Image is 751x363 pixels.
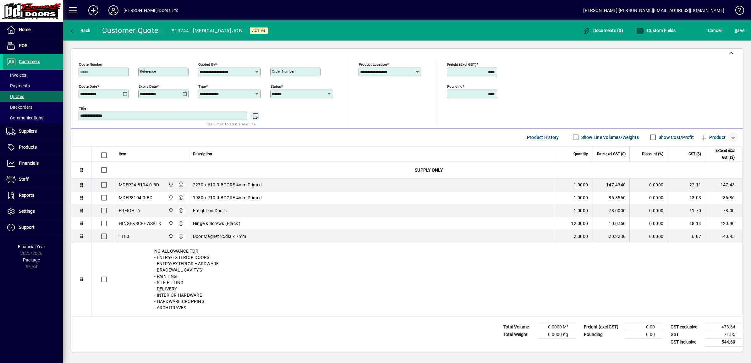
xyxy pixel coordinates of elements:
span: Settings [19,209,35,214]
mat-label: Type [198,84,206,88]
span: Quantity [573,151,588,157]
span: Documents (0) [582,28,623,33]
div: 10.0750 [596,220,626,227]
span: 1980 x 710 RIBCORE 4mm Primed [193,195,262,201]
td: 544.69 [705,338,743,346]
span: Bennett Doors Ltd [167,181,174,188]
td: 13.03 [667,191,705,204]
span: Cancel [708,25,722,36]
a: Financials [3,156,63,171]
a: Invoices [3,70,63,80]
span: 1.0000 [574,207,588,214]
span: Custom Fields [636,28,676,33]
span: Door Magnet 25dia x 7mm [193,233,246,239]
div: HINGE&SCREWSBLK [119,220,161,227]
span: Quotes [6,94,24,99]
a: Settings [3,204,63,219]
a: Home [3,22,63,38]
mat-label: Status [271,84,281,88]
span: Bennett Doors Ltd [167,194,174,201]
td: Rounding [581,331,625,338]
span: 2.0000 [574,233,588,239]
td: 0.0000 [629,217,667,230]
div: Customer Quote [102,25,159,36]
div: NO ALLOWANCE FOR - ENTRY/EXTERIOR DOORS - ENTRY/EXTERIOR HARDWARE - BRACEWALL CAVITY'S - PAINTING... [115,243,743,316]
mat-hint: Use 'Enter' to start a new line [206,120,256,128]
app-page-header-button: Back [63,25,97,36]
span: Financials [19,161,39,166]
span: Back [69,28,90,33]
td: 6.07 [667,230,705,243]
span: 12.0000 [571,220,588,227]
span: Suppliers [19,129,37,134]
span: S [735,28,737,33]
span: Active [252,29,266,33]
td: 0.0000 Kg [538,331,576,338]
button: Profile [103,5,123,16]
span: Reports [19,193,34,198]
a: Support [3,220,63,235]
span: Staff [19,177,29,182]
td: 473.64 [705,323,743,331]
a: Backorders [3,102,63,113]
td: 40.45 [705,230,743,243]
mat-label: Expiry date [139,84,157,88]
span: 1.0000 [574,195,588,201]
mat-label: Rounding [447,84,462,88]
td: 71.05 [705,331,743,338]
td: Total Weight [500,331,538,338]
button: Add [83,5,103,16]
a: Reports [3,188,63,203]
div: 20.2230 [596,233,626,239]
td: 0.0000 [629,204,667,217]
td: GST exclusive [667,323,705,331]
span: Communications [6,115,43,120]
div: [PERSON_NAME] [PERSON_NAME][EMAIL_ADDRESS][DOMAIN_NAME] [583,5,724,15]
button: Cancel [706,25,723,36]
td: 11.70 [667,204,705,217]
span: Product [700,132,726,142]
div: [PERSON_NAME] Doors Ltd [123,5,178,15]
td: 78.00 [705,204,743,217]
span: Freight on Doors [193,207,227,214]
mat-label: Reference [140,69,156,74]
span: ave [735,25,744,36]
td: GST [667,331,705,338]
td: 0.0000 [629,179,667,191]
td: 22.11 [667,179,705,191]
span: Customers [19,59,40,64]
button: Documents (0) [581,25,625,36]
span: Package [23,257,40,262]
a: POS [3,38,63,54]
span: Discount (%) [642,151,663,157]
div: 147.4340 [596,182,626,188]
mat-label: Quote date [79,84,97,88]
span: Product History [527,132,559,142]
span: Bennett Doors Ltd [167,207,174,214]
td: GST inclusive [667,338,705,346]
span: Bennett Doors Ltd [167,220,174,227]
mat-label: Product location [359,62,387,66]
div: 86.8560 [596,195,626,201]
div: SUPPLY ONLY [115,162,743,178]
div: FREIGHT6 [119,207,140,214]
span: Invoices [6,73,26,78]
td: 0.0000 M³ [538,323,576,331]
mat-label: Order number [272,69,294,74]
a: Products [3,140,63,155]
button: Save [733,25,746,36]
td: 0.00 [625,323,662,331]
span: Item [119,151,126,157]
div: 1180 [119,233,129,239]
label: Show Line Volumes/Weights [580,134,639,140]
a: Quotes [3,91,63,102]
span: Rate excl GST ($) [597,151,626,157]
span: GST ($) [688,151,701,157]
mat-label: Title [79,106,86,110]
span: Extend excl GST ($) [709,147,735,161]
button: Custom Fields [635,25,677,36]
span: Products [19,145,37,150]
span: Description [193,151,212,157]
td: 0.00 [625,331,662,338]
div: 78.0000 [596,207,626,214]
